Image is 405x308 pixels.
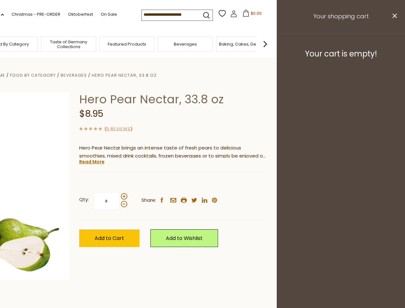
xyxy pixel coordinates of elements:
[239,10,266,19] button: $0.00
[10,72,56,78] a: Food By Category
[79,92,267,107] h1: Hero Pear Nectar, 33.8 oz
[105,126,132,132] span: ( )
[61,72,87,78] a: Beverages
[43,39,94,49] a: Taste of Germany Collections
[68,11,93,18] a: Oktoberfest
[219,42,269,47] a: Baking, Cakes, Desserts
[92,72,157,78] a: Hero Pear Nectar, 33.8 oz
[95,235,124,242] span: Add to Cart
[259,38,272,50] img: next arrow
[141,196,156,204] span: Share:
[251,11,262,16] span: $0.00
[79,107,103,120] span: $8.95
[79,229,139,247] button: Add to Cart
[150,229,218,247] a: Add to Wishlist
[106,126,131,133] a: 0 Reviews
[79,144,267,160] p: Hero Pear Nectar brings an intense taste of fresh pears to delicious smoothies, mixed drink cockt...
[285,49,397,59] h3: Your cart is empty!
[79,158,105,165] a: Read More
[101,11,117,18] a: On Sale
[79,196,89,204] strong: Qty:
[12,11,60,18] a: Christmas - PRE-ORDER
[108,42,146,47] a: Featured Products
[93,192,120,210] input: Qty:
[174,42,197,47] a: Beverages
